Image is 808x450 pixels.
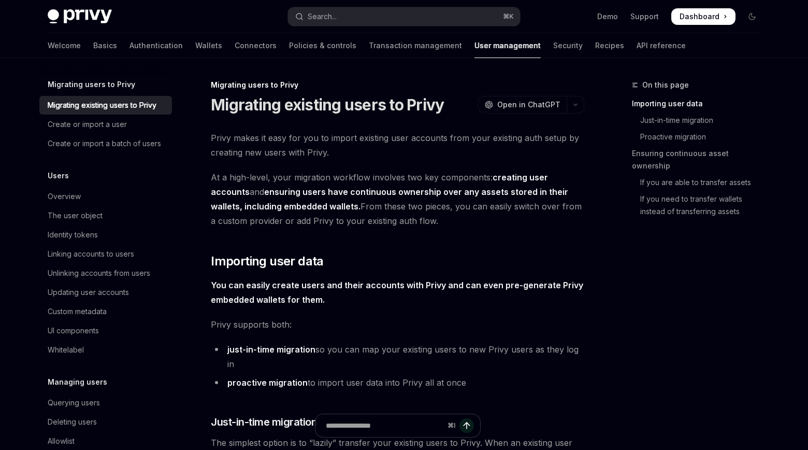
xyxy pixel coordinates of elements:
div: Querying users [48,397,100,409]
strong: ensuring users have continuous ownership over any assets stored in their wallets, including embed... [211,187,568,212]
img: dark logo [48,9,112,24]
h5: Users [48,170,69,182]
span: Privy supports both: [211,317,584,332]
a: Migrating existing users to Privy [39,96,172,115]
a: Connectors [235,33,277,58]
a: Whitelabel [39,341,172,359]
a: Identity tokens [39,226,172,244]
li: to import user data into Privy all at once [211,375,584,390]
a: proactive migration [227,377,308,388]
button: Open search [288,7,520,26]
div: Updating user accounts [48,286,129,299]
div: The user object [48,209,103,222]
a: Custom metadata [39,302,172,321]
span: Dashboard [680,11,719,22]
a: API reference [637,33,686,58]
a: Importing user data [632,95,769,112]
a: Wallets [195,33,222,58]
a: If you need to transfer wallets instead of transferring assets [632,191,769,220]
span: Open in ChatGPT [497,100,560,110]
a: just-in-time migration [227,344,315,355]
a: Unlinking accounts from users [39,264,172,283]
button: Open in ChatGPT [478,96,567,114]
h5: Migrating users to Privy [48,78,135,91]
a: Create or import a batch of users [39,134,172,153]
div: Create or import a user [48,118,127,131]
button: Toggle dark mode [744,8,760,25]
a: Dashboard [671,8,735,25]
a: UI components [39,321,172,340]
span: Importing user data [211,253,324,270]
a: Transaction management [369,33,462,58]
a: Policies & controls [289,33,356,58]
div: Search... [308,10,337,23]
div: Migrating users to Privy [211,80,584,90]
a: Basics [93,33,117,58]
a: Authentication [129,33,183,58]
span: On this page [642,79,689,91]
span: Privy makes it easy for you to import existing user accounts from your existing auth setup by cre... [211,131,584,160]
a: Updating user accounts [39,283,172,302]
div: Allowlist [48,435,75,447]
div: Unlinking accounts from users [48,267,150,279]
a: If you are able to transfer assets [632,174,769,191]
span: At a high-level, your migration workflow involves two key components: and From these two pieces, ... [211,170,584,228]
a: Querying users [39,393,172,412]
a: Welcome [48,33,81,58]
div: Deleting users [48,416,97,428]
li: so you can map your existing users to new Privy users as they log in [211,342,584,371]
input: Ask a question... [326,414,443,437]
h1: Migrating existing users to Privy [211,95,444,114]
div: Create or import a batch of users [48,137,161,150]
a: Deleting users [39,413,172,431]
a: Proactive migration [632,129,769,145]
div: Whitelabel [48,344,84,356]
a: User management [474,33,541,58]
a: Security [553,33,583,58]
a: Just-in-time migration [632,112,769,129]
div: Overview [48,190,81,203]
a: Linking accounts to users [39,245,172,263]
div: UI components [48,325,99,337]
a: Recipes [595,33,624,58]
a: The user object [39,206,172,225]
a: Demo [597,11,618,22]
div: Custom metadata [48,305,107,318]
h5: Managing users [48,376,107,388]
button: Send message [459,418,474,433]
strong: You can easily create users and their accounts with Privy and can even pre-generate Privy embedde... [211,280,583,305]
div: Linking accounts to users [48,248,134,260]
span: ⌘ K [503,12,514,21]
a: Ensuring continuous asset ownership [632,145,769,174]
div: Migrating existing users to Privy [48,99,156,111]
div: Identity tokens [48,229,98,241]
a: Create or import a user [39,115,172,134]
a: Support [630,11,659,22]
a: Overview [39,187,172,206]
